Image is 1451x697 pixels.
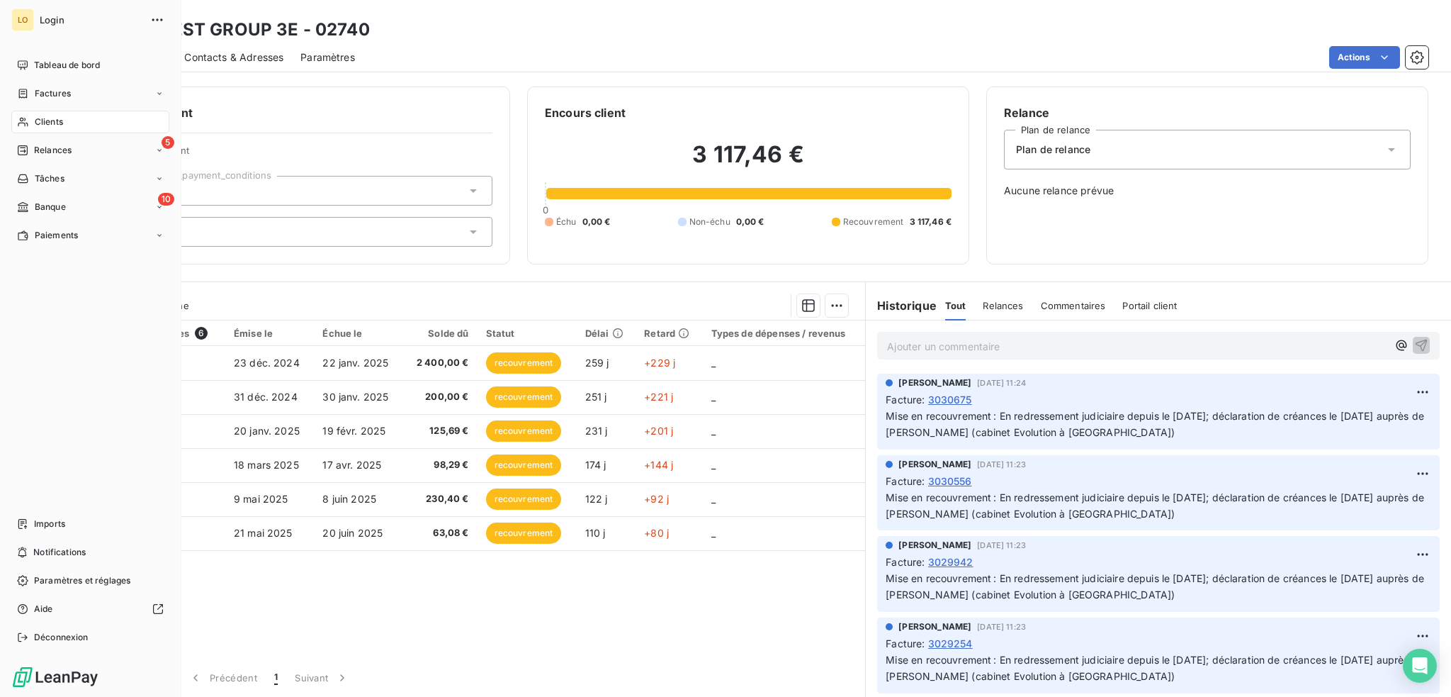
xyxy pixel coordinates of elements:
span: +80 j [644,527,669,539]
span: Paiements [35,229,78,242]
span: 125,69 € [412,424,469,438]
span: Facture : [886,474,925,489]
span: Notifications [33,546,86,559]
span: +221 j [644,391,673,403]
h6: Relance [1004,104,1411,121]
div: Délai [585,328,627,339]
span: 5 [162,136,174,149]
button: 1 [266,663,286,693]
span: 0,00 € [582,216,611,228]
span: Banque [35,201,66,213]
span: [PERSON_NAME] [898,620,971,633]
span: 20 janv. 2025 [234,425,300,437]
span: Facture : [886,554,925,569]
span: Factures [35,87,71,100]
span: 23 déc. 2024 [234,357,300,369]
span: 31 déc. 2024 [234,391,298,403]
span: Tout [945,300,966,311]
span: recouvrement [486,455,562,476]
span: _ [711,527,716,539]
span: 122 j [585,493,608,505]
span: 17 avr. 2025 [322,459,381,471]
span: 231 j [585,425,608,437]
span: 230,40 € [412,492,469,506]
span: recouvrement [486,523,562,544]
span: 1 [274,671,278,685]
span: Facture : [886,636,925,651]
button: Suivant [286,663,358,693]
span: Clients [35,116,63,128]
span: 251 j [585,391,607,403]
h2: 3 117,46 € [545,140,952,183]
span: _ [711,459,716,471]
span: recouvrement [486,386,562,408]
span: recouvrement [486,489,562,510]
span: 3030675 [928,392,972,407]
span: 30 janv. 2025 [322,391,388,403]
div: Open Intercom Messenger [1403,649,1437,683]
h3: EXOTEST GROUP 3E - 02740 [125,17,370,43]
span: 174 j [585,459,606,471]
h6: Informations client [86,104,492,121]
span: 21 mai 2025 [234,527,293,539]
div: Émise le [234,328,305,339]
span: 0 [543,204,548,216]
span: Propriétés Client [114,145,492,165]
div: Solde dû [412,328,469,339]
span: +201 j [644,425,673,437]
span: Mise en recouvrement : En redressement judiciaire depuis le [DATE]; déclaration de créances le [D... [886,491,1427,520]
span: 200,00 € [412,390,469,404]
span: Paramètres [300,50,355,65]
span: 6 [195,327,208,340]
span: [DATE] 11:23 [977,460,1026,469]
div: Statut [486,328,568,339]
span: Relances [983,300,1023,311]
span: _ [711,493,716,505]
span: Commentaires [1041,300,1106,311]
span: Mise en recouvrement : En redressement judiciaire depuis le [DATE]; déclaration de créances le [D... [886,572,1427,601]
span: [DATE] 11:24 [977,379,1026,387]
span: _ [711,357,716,369]
span: [DATE] 11:23 [977,623,1026,631]
span: Portail client [1122,300,1177,311]
span: _ [711,391,716,403]
span: _ [711,425,716,437]
span: [PERSON_NAME] [898,377,971,389]
button: Précédent [180,663,266,693]
span: [PERSON_NAME] [898,539,971,552]
span: [DATE] 11:23 [977,541,1026,550]
span: [PERSON_NAME] [898,458,971,471]
span: 259 j [585,357,609,369]
span: 3030556 [928,474,972,489]
div: Retard [644,328,694,339]
span: Imports [34,518,65,530]
span: Relances [34,144,72,157]
span: 0,00 € [736,216,764,228]
span: Aide [34,603,53,615]
div: Échue le [322,328,394,339]
span: Tableau de bord [34,59,100,72]
span: recouvrement [486,352,562,374]
span: +92 j [644,493,669,505]
span: Déconnexion [34,631,89,644]
div: LO [11,9,34,31]
span: +144 j [644,459,673,471]
span: Tâches [35,172,64,185]
span: Contacts & Adresses [184,50,283,65]
button: Actions [1329,46,1400,69]
span: 98,29 € [412,458,469,472]
span: 3029942 [928,554,973,569]
span: 19 févr. 2025 [322,425,385,437]
span: Échu [556,216,577,228]
span: 110 j [585,527,606,539]
h6: Historique [866,297,937,314]
span: 2 400,00 € [412,356,469,370]
span: 20 juin 2025 [322,527,383,539]
h6: Encours client [545,104,626,121]
span: 3 117,46 € [910,216,952,228]
a: Aide [11,598,169,620]
span: Login [40,14,142,26]
span: Mise en recouvrement : En redressement judiciaire depuis le [DATE]; déclaration de créances le [D... [886,654,1427,682]
span: 9 mai 2025 [234,493,288,505]
span: Mise en recouvrement : En redressement judiciaire depuis le [DATE]; déclaration de créances le [D... [886,410,1427,438]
